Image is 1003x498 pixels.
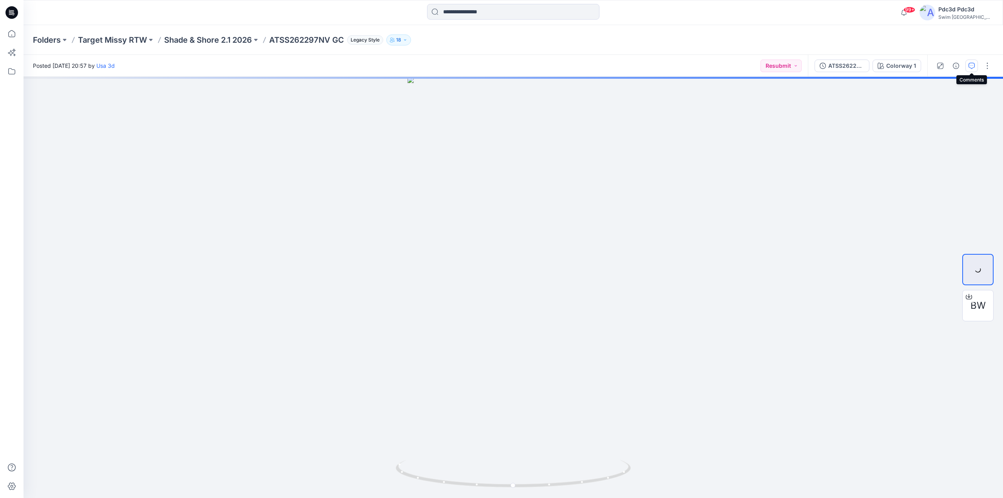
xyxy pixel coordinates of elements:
[938,5,993,14] div: Pdc3d Pdc3d
[903,7,915,13] span: 99+
[873,60,921,72] button: Colorway 1
[950,60,962,72] button: Details
[938,14,993,20] div: Swim [GEOGRAPHIC_DATA]
[33,62,115,70] span: Posted [DATE] 20:57 by
[96,62,115,69] a: Usa 3d
[828,62,864,70] div: ATSS262297NV GC
[164,34,252,45] a: Shade & Shore 2.1 2026
[920,5,935,20] img: avatar
[33,34,61,45] a: Folders
[815,60,869,72] button: ATSS262297NV GC
[886,62,916,70] div: Colorway 1
[386,34,411,45] button: 18
[396,36,401,44] p: 18
[344,34,383,45] button: Legacy Style
[970,299,986,313] span: BW
[269,34,344,45] p: ATSS262297NV GC
[78,34,147,45] a: Target Missy RTW
[347,35,383,45] span: Legacy Style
